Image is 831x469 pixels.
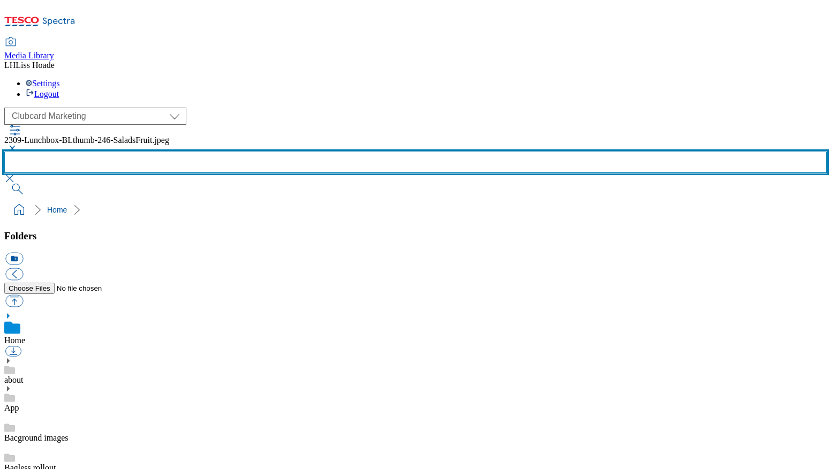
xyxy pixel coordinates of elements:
span: LH [4,60,16,70]
a: home [11,201,28,218]
a: Media Library [4,38,54,60]
a: Settings [26,79,60,88]
a: App [4,403,19,412]
a: Bacground images [4,433,69,442]
a: about [4,375,24,384]
span: 2309-Lunchbox-BLthumb-246-SaladsFruit.jpeg [4,135,169,145]
h3: Folders [4,230,827,242]
span: Media Library [4,51,54,60]
a: Home [47,206,67,214]
nav: breadcrumb [4,200,827,220]
a: Logout [26,89,59,99]
a: Home [4,336,25,345]
span: Liss Hoade [16,60,54,70]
